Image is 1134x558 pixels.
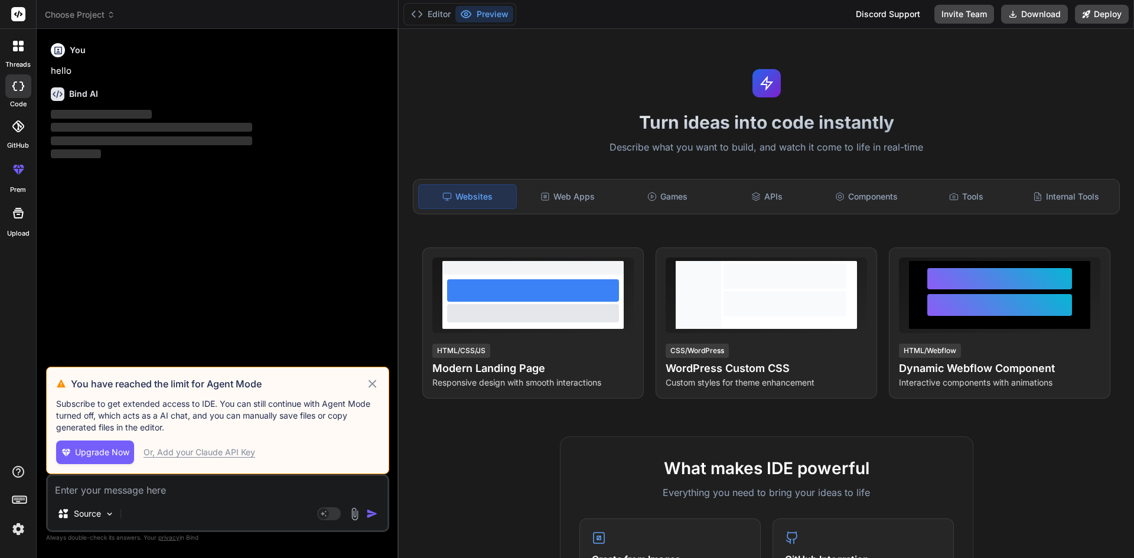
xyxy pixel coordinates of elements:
[45,9,115,21] span: Choose Project
[1001,5,1068,24] button: Download
[69,88,98,100] h6: Bind AI
[718,184,816,209] div: APIs
[51,123,252,132] span: ‌
[70,44,86,56] h6: You
[918,184,1015,209] div: Tools
[432,360,634,377] h4: Modern Landing Page
[666,344,729,358] div: CSS/WordPress
[51,136,252,145] span: ‌
[51,110,152,119] span: ‌
[406,140,1127,155] p: Describe what you want to build, and watch it come to life in real-time
[71,377,366,391] h3: You have reached the limit for Agent Mode
[348,507,361,521] img: attachment
[144,446,255,458] div: Or, Add your Claude API Key
[10,185,26,195] label: prem
[666,377,867,389] p: Custom styles for theme enhancement
[406,6,455,22] button: Editor
[619,184,716,209] div: Games
[899,360,1100,377] h4: Dynamic Webflow Component
[366,508,378,520] img: icon
[455,6,513,22] button: Preview
[849,5,927,24] div: Discord Support
[10,99,27,109] label: code
[158,534,180,541] span: privacy
[51,64,387,78] p: hello
[934,5,994,24] button: Invite Team
[899,377,1100,389] p: Interactive components with animations
[56,440,134,464] button: Upgrade Now
[7,141,29,151] label: GitHub
[51,149,101,158] span: ‌
[46,532,389,543] p: Always double-check its answers. Your in Bind
[5,60,31,70] label: threads
[418,184,517,209] div: Websites
[666,360,867,377] h4: WordPress Custom CSS
[8,519,28,539] img: settings
[432,344,490,358] div: HTML/CSS/JS
[899,344,961,358] div: HTML/Webflow
[105,509,115,519] img: Pick Models
[7,229,30,239] label: Upload
[1075,5,1129,24] button: Deploy
[579,456,954,481] h2: What makes IDE powerful
[56,398,379,433] p: Subscribe to get extended access to IDE. You can still continue with Agent Mode turned off, which...
[519,184,617,209] div: Web Apps
[579,485,954,500] p: Everything you need to bring your ideas to life
[406,112,1127,133] h1: Turn ideas into code instantly
[818,184,915,209] div: Components
[74,508,101,520] p: Source
[1017,184,1115,209] div: Internal Tools
[432,377,634,389] p: Responsive design with smooth interactions
[75,446,129,458] span: Upgrade Now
